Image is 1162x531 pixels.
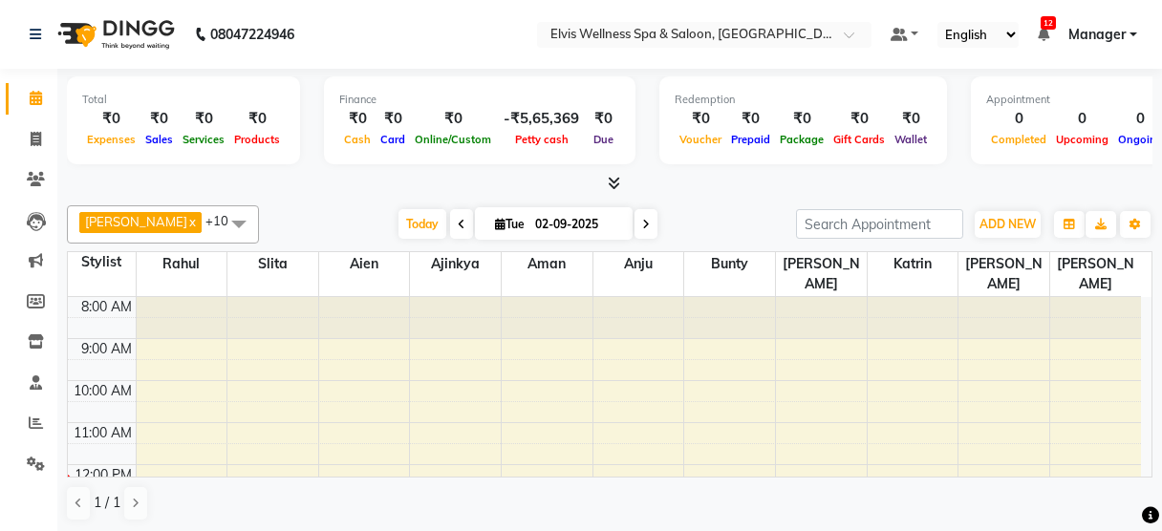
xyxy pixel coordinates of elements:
div: ₹0 [828,108,890,130]
span: Products [229,133,285,146]
span: Prepaid [726,133,775,146]
div: Finance [339,92,620,108]
div: ₹0 [587,108,620,130]
span: [PERSON_NAME] [1050,252,1141,296]
span: Wallet [890,133,932,146]
span: Package [775,133,828,146]
div: ₹0 [339,108,376,130]
div: ₹0 [410,108,496,130]
div: ₹0 [82,108,140,130]
span: Sales [140,133,178,146]
div: 8:00 AM [77,297,136,317]
div: 9:00 AM [77,339,136,359]
button: ADD NEW [975,211,1041,238]
span: Completed [986,133,1051,146]
span: [PERSON_NAME] [776,252,867,296]
div: ₹0 [726,108,775,130]
span: Due [589,133,618,146]
span: Anju [593,252,684,276]
span: ADD NEW [979,217,1036,231]
span: Ajinkya [410,252,501,276]
span: Voucher [675,133,726,146]
div: 0 [986,108,1051,130]
span: Manager [1068,25,1126,45]
span: +10 [205,213,243,228]
span: Today [398,209,446,239]
span: [PERSON_NAME] [958,252,1049,296]
span: 1 / 1 [94,493,120,513]
div: Total [82,92,285,108]
span: [PERSON_NAME] [85,214,187,229]
div: ₹0 [178,108,229,130]
span: slita [227,252,318,276]
span: Katrin [868,252,958,276]
div: ₹0 [229,108,285,130]
span: Online/Custom [410,133,496,146]
div: ₹0 [775,108,828,130]
span: Tue [490,217,529,231]
div: ₹0 [890,108,932,130]
b: 08047224946 [210,8,294,61]
span: Cash [339,133,376,146]
input: Search Appointment [796,209,963,239]
div: Redemption [675,92,932,108]
span: Bunty [684,252,775,276]
div: 0 [1051,108,1113,130]
div: 12:00 PM [71,465,136,485]
img: logo [49,8,180,61]
span: Rahul [137,252,227,276]
span: Aman [502,252,592,276]
span: Services [178,133,229,146]
div: 10:00 AM [70,381,136,401]
span: Petty cash [510,133,573,146]
div: 11:00 AM [70,423,136,443]
div: Stylist [68,252,136,272]
span: Aien [319,252,410,276]
div: -₹5,65,369 [496,108,587,130]
input: 2025-09-02 [529,210,625,239]
a: 12 [1038,26,1049,43]
div: ₹0 [140,108,178,130]
span: Upcoming [1051,133,1113,146]
span: 12 [1041,16,1056,30]
div: ₹0 [376,108,410,130]
div: ₹0 [675,108,726,130]
a: x [187,214,196,229]
span: Card [376,133,410,146]
span: Gift Cards [828,133,890,146]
